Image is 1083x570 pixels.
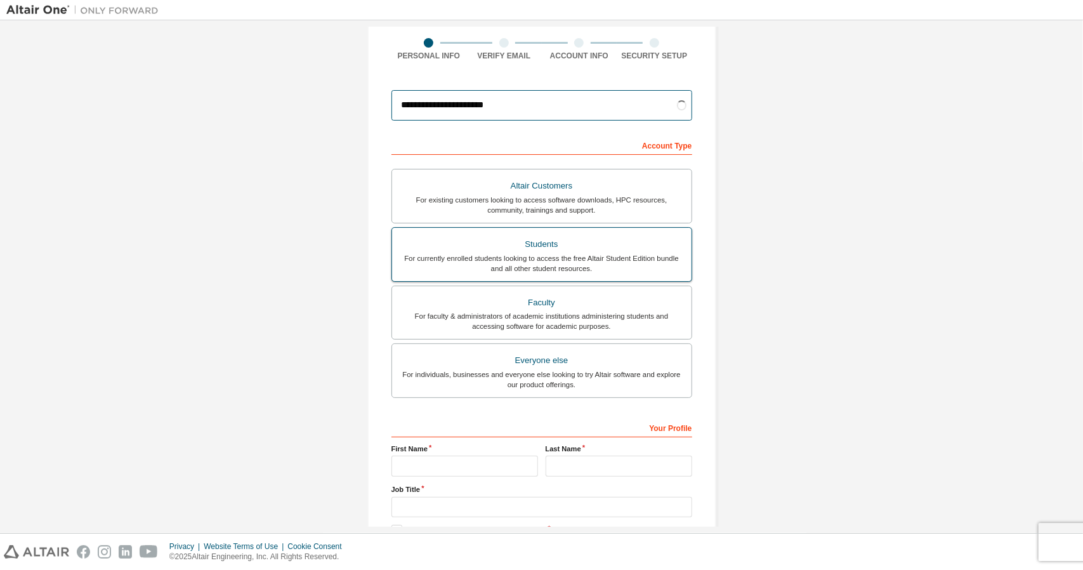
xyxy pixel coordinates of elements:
[77,545,90,559] img: facebook.svg
[400,177,684,195] div: Altair Customers
[204,541,287,552] div: Website Terms of Use
[391,417,692,437] div: Your Profile
[391,525,546,536] label: I accept the
[617,51,692,61] div: Security Setup
[542,51,617,61] div: Account Info
[140,545,158,559] img: youtube.svg
[169,552,350,562] p: © 2025 Altair Engineering, Inc. All Rights Reserved.
[400,195,684,215] div: For existing customers looking to access software downloads, HPC resources, community, trainings ...
[400,235,684,253] div: Students
[391,51,467,61] div: Personal Info
[169,541,204,552] div: Privacy
[4,545,69,559] img: altair_logo.svg
[400,311,684,331] div: For faculty & administrators of academic institutions administering students and accessing softwa...
[546,444,692,454] label: Last Name
[447,526,546,534] a: End-User License Agreement
[6,4,165,17] img: Altair One
[400,253,684,274] div: For currently enrolled students looking to access the free Altair Student Edition bundle and all ...
[98,545,111,559] img: instagram.svg
[391,135,692,155] div: Account Type
[400,369,684,390] div: For individuals, businesses and everyone else looking to try Altair software and explore our prod...
[391,484,692,494] label: Job Title
[391,444,538,454] label: First Name
[400,294,684,312] div: Faculty
[119,545,132,559] img: linkedin.svg
[287,541,349,552] div: Cookie Consent
[466,51,542,61] div: Verify Email
[400,352,684,369] div: Everyone else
